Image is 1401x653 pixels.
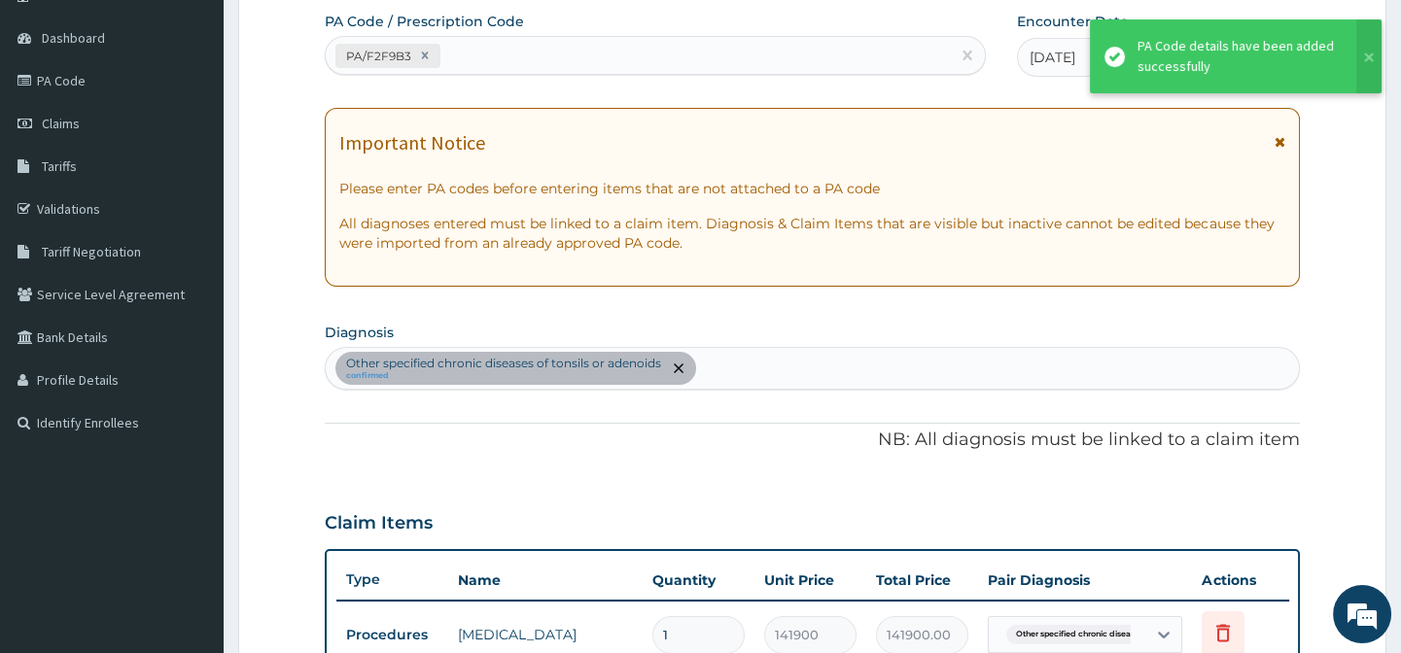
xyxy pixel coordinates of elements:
label: Encounter Date [1017,12,1129,31]
th: Name [448,561,643,600]
th: Type [336,562,448,598]
h1: Important Notice [339,132,485,154]
span: Dashboard [42,29,105,47]
p: Other specified chronic diseases of tonsils or adenoids [346,356,661,371]
div: Chat with us now [101,109,327,134]
h3: Claim Items [325,513,433,534]
span: remove selection option [670,360,687,377]
label: Diagnosis [325,323,394,342]
span: Other specified chronic diseas... [1006,625,1150,644]
small: confirmed [346,371,661,381]
p: Please enter PA codes before entering items that are not attached to a PA code [339,179,1284,198]
th: Total Price [866,561,978,600]
th: Pair Diagnosis [978,561,1192,600]
th: Actions [1192,561,1289,600]
span: [DATE] [1030,48,1075,67]
span: Tariffs [42,157,77,175]
td: Procedures [336,617,448,653]
div: PA/F2F9B3 [340,45,414,67]
span: Tariff Negotiation [42,243,141,260]
img: d_794563401_company_1708531726252_794563401 [36,97,79,146]
label: PA Code / Prescription Code [325,12,524,31]
th: Quantity [643,561,754,600]
p: NB: All diagnosis must be linked to a claim item [325,428,1299,453]
th: Unit Price [754,561,866,600]
div: PA Code details have been added successfully [1138,36,1338,77]
p: All diagnoses entered must be linked to a claim item. Diagnosis & Claim Items that are visible bu... [339,214,1284,253]
textarea: Type your message and hit 'Enter' [10,441,370,509]
div: Minimize live chat window [319,10,366,56]
span: We're online! [113,200,268,396]
span: Claims [42,115,80,132]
